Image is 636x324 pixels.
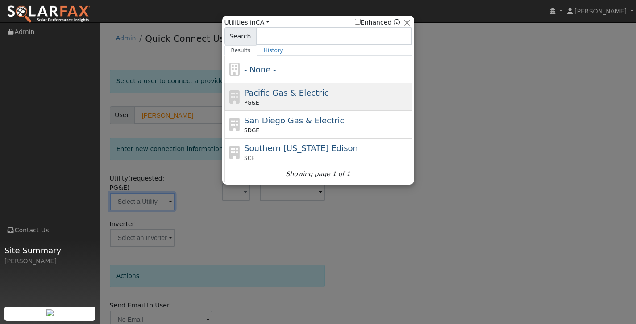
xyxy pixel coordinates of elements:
[4,244,96,257] span: Site Summary
[46,309,54,316] img: retrieve
[394,19,400,26] a: Enhanced Providers
[286,169,350,179] i: Showing page 1 of 1
[257,45,290,56] a: History
[244,126,259,135] span: SDGE
[224,45,258,56] a: Results
[355,18,400,27] span: Show enhanced providers
[355,18,392,27] label: Enhanced
[244,154,255,162] span: SCE
[256,19,270,26] a: CA
[224,18,270,27] span: Utilities in
[244,99,259,107] span: PG&E
[244,88,328,97] span: Pacific Gas & Electric
[244,65,276,74] span: - None -
[4,257,96,266] div: [PERSON_NAME]
[244,116,344,125] span: San Diego Gas & Electric
[7,5,91,24] img: SolarFax
[244,143,358,153] span: Southern [US_STATE] Edison
[574,8,627,15] span: [PERSON_NAME]
[224,27,256,45] span: Search
[355,19,361,25] input: Enhanced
